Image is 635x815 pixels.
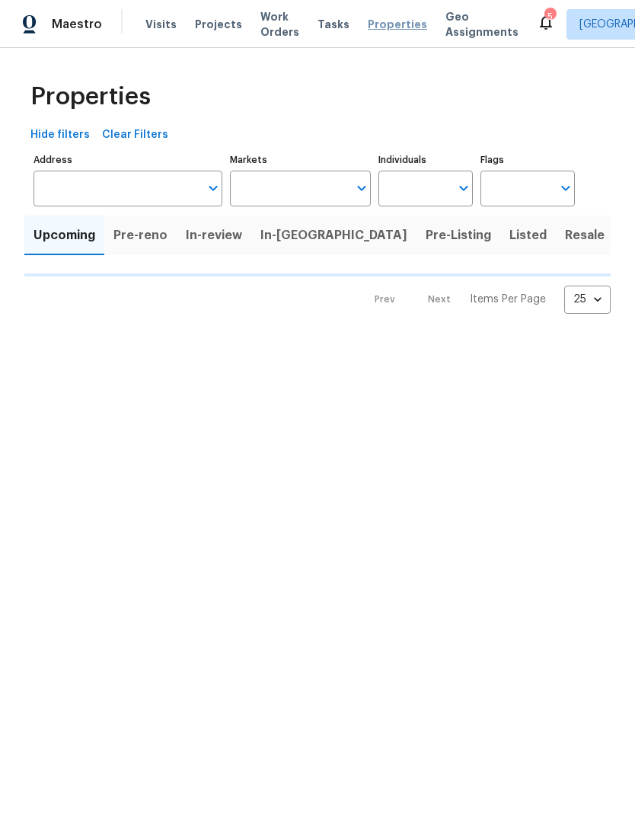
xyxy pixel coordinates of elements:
[230,155,372,165] label: Markets
[378,155,473,165] label: Individuals
[368,17,427,32] span: Properties
[555,177,576,199] button: Open
[453,177,474,199] button: Open
[186,225,242,246] span: In-review
[102,126,168,145] span: Clear Filters
[351,177,372,199] button: Open
[426,225,491,246] span: Pre-Listing
[34,225,95,246] span: Upcoming
[113,225,168,246] span: Pre-reno
[260,225,407,246] span: In-[GEOGRAPHIC_DATA]
[565,225,605,246] span: Resale
[203,177,224,199] button: Open
[30,126,90,145] span: Hide filters
[317,19,349,30] span: Tasks
[24,121,96,149] button: Hide filters
[30,89,151,104] span: Properties
[480,155,575,165] label: Flags
[34,155,222,165] label: Address
[260,9,299,40] span: Work Orders
[195,17,242,32] span: Projects
[509,225,547,246] span: Listed
[96,121,174,149] button: Clear Filters
[145,17,177,32] span: Visits
[445,9,519,40] span: Geo Assignments
[544,9,555,24] div: 5
[470,292,546,307] p: Items Per Page
[360,286,611,314] nav: Pagination Navigation
[52,17,102,32] span: Maestro
[564,280,611,319] div: 25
